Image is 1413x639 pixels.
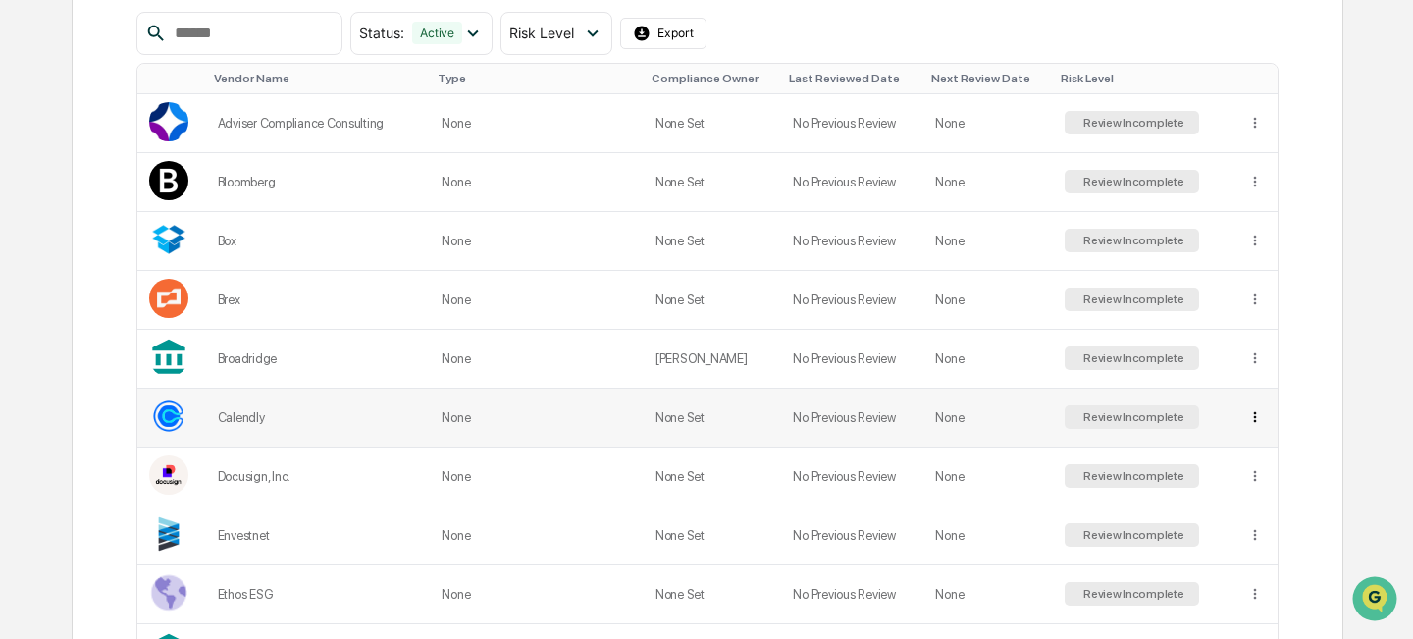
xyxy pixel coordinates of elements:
span: Risk Level [509,25,574,41]
div: Toggle SortBy [1251,72,1271,85]
td: None Set [644,153,781,212]
td: None Set [644,565,781,624]
div: Active [412,22,462,44]
td: None [430,330,644,389]
td: None Set [644,212,781,271]
div: 🗄️ [142,249,158,265]
span: Attestations [162,247,243,267]
span: Pylon [195,333,237,347]
td: None Set [644,94,781,153]
img: Vendor Logo [149,279,188,318]
td: None [923,212,1053,271]
td: No Previous Review [781,330,923,389]
div: Box [218,234,419,248]
td: None [923,271,1053,330]
div: Adviser Compliance Consulting [218,116,419,131]
div: Broadridge [218,351,419,366]
td: No Previous Review [781,565,923,624]
p: How can we help? [20,41,357,73]
div: Toggle SortBy [931,72,1045,85]
button: Export [620,18,706,49]
div: Bloomberg [218,175,419,189]
td: None [923,565,1053,624]
div: Toggle SortBy [652,72,773,85]
td: None [923,506,1053,565]
div: Review Incomplete [1079,528,1184,542]
td: None [430,94,644,153]
img: Vendor Logo [149,161,188,200]
a: Powered byPylon [138,332,237,347]
div: 🖐️ [20,249,35,265]
div: Toggle SortBy [438,72,636,85]
td: None [430,212,644,271]
td: None [923,330,1053,389]
a: 🖐️Preclearance [12,240,134,275]
div: Review Incomplete [1079,410,1184,424]
div: Ethos ESG [218,587,419,602]
div: Toggle SortBy [1061,72,1228,85]
button: Start new chat [334,156,357,180]
td: No Previous Review [781,271,923,330]
div: Review Incomplete [1079,116,1184,130]
td: None [923,94,1053,153]
td: No Previous Review [781,153,923,212]
td: No Previous Review [781,506,923,565]
img: Vendor Logo [149,102,188,141]
img: Vendor Logo [149,397,188,436]
img: Vendor Logo [149,220,188,259]
td: No Previous Review [781,212,923,271]
td: No Previous Review [781,448,923,506]
div: Brex [218,293,419,307]
div: Toggle SortBy [214,72,423,85]
iframe: Open customer support [1350,574,1403,627]
img: 1746055101610-c473b297-6a78-478c-a979-82029cc54cd1 [20,150,55,186]
td: None [430,389,644,448]
div: Review Incomplete [1079,351,1184,365]
span: Status : [359,25,404,41]
div: Docusign, Inc. [218,469,419,484]
div: Review Incomplete [1079,293,1184,306]
div: Start new chat [67,150,322,170]
a: 🔎Data Lookup [12,277,131,312]
input: Clear [51,89,324,110]
span: Preclearance [39,247,127,267]
span: Data Lookup [39,285,124,304]
div: Envestnet [218,528,419,543]
img: Vendor Logo [149,455,188,495]
td: [PERSON_NAME] [644,330,781,389]
td: None [923,448,1053,506]
td: None Set [644,506,781,565]
td: None Set [644,389,781,448]
div: Review Incomplete [1079,587,1184,601]
td: No Previous Review [781,389,923,448]
div: Toggle SortBy [789,72,916,85]
td: No Previous Review [781,94,923,153]
div: We're available if you need us! [67,170,248,186]
div: Review Incomplete [1079,234,1184,247]
div: Toggle SortBy [153,72,198,85]
td: None [430,153,644,212]
div: Review Incomplete [1079,469,1184,483]
td: None [430,271,644,330]
div: Review Incomplete [1079,175,1184,188]
td: None [430,448,644,506]
img: Vendor Logo [149,573,188,612]
div: 🔎 [20,287,35,302]
td: None Set [644,271,781,330]
a: 🗄️Attestations [134,240,251,275]
td: None [923,153,1053,212]
td: None [430,506,644,565]
td: None [923,389,1053,448]
td: None [430,565,644,624]
img: Vendor Logo [149,514,188,554]
div: Calendly [218,410,419,425]
td: None Set [644,448,781,506]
